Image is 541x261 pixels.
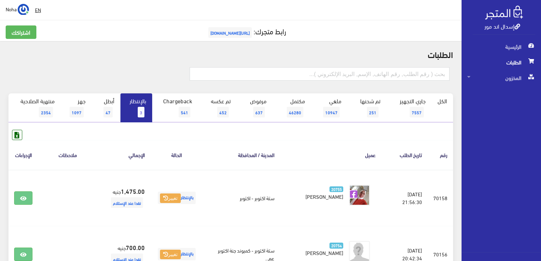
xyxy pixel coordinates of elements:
a: رابط متجرك:[URL][DOMAIN_NAME] [207,24,286,37]
a: 20754 [PERSON_NAME] [291,241,343,256]
td: ستة اكتوبر - اكتوبر [203,170,280,226]
a: تم شحنها251 [347,93,386,122]
iframe: Drift Widget Chat Controller [8,213,35,239]
span: 47 [103,107,113,117]
strong: 700.00 [126,243,145,252]
span: 2354 [39,107,53,117]
span: Noha [6,5,17,13]
span: بالإنتظار [158,248,196,260]
span: [URL][DOMAIN_NAME] [208,27,252,38]
span: 452 [217,107,229,117]
span: 541 [179,107,190,117]
td: [DATE] 21:56:30 [381,170,428,226]
a: إسدال اند مور [484,21,520,31]
th: اﻹجمالي [97,140,150,169]
td: جنيه [97,170,150,226]
span: الرئيسية [467,39,535,54]
span: [PERSON_NAME] [305,248,343,257]
span: 1097 [70,107,84,117]
a: 20755 [PERSON_NAME] [291,185,343,200]
button: تغيير [160,250,181,260]
a: الكل [432,93,453,108]
span: نقدا عند الإستلام [111,197,143,208]
a: المخزون [462,70,541,86]
button: تغيير [160,193,181,203]
input: بحث ( رقم الطلب, رقم الهاتف, الإسم, البريد اﻹلكتروني )... [190,67,450,81]
th: عميل [280,140,381,169]
img: ... [18,4,29,15]
h2: الطلبات [8,50,453,59]
a: ملغي10947 [311,93,347,122]
span: 46280 [287,107,303,117]
img: picture [349,185,370,206]
a: مكتمل46280 [273,93,311,122]
a: مرفوض637 [237,93,273,122]
a: Chargeback541 [152,93,198,122]
span: بالإنتظار [158,192,196,204]
span: 251 [367,107,379,117]
a: ... Noha [6,4,29,15]
img: . [485,6,523,19]
span: 3 [138,107,144,117]
th: الحالة [150,140,203,169]
span: 637 [253,107,265,117]
span: 20754 [329,243,343,249]
th: ملاحظات [38,140,97,169]
u: EN [35,5,41,14]
span: 20755 [329,186,343,192]
span: الطلبات [467,54,535,70]
a: الطلبات [462,54,541,70]
span: المخزون [467,70,535,86]
span: 7557 [410,107,424,117]
a: جاري التجهيز7557 [386,93,432,122]
a: جهز1097 [61,93,91,122]
a: أبطل47 [91,93,120,122]
a: EN [32,4,44,16]
strong: 1,475.00 [121,186,145,196]
span: [PERSON_NAME] [305,191,343,201]
a: بالإنتظار3 [120,93,152,122]
th: الإجراءات [8,140,38,169]
span: 10947 [323,107,340,117]
th: المدينة / المحافظة [203,140,280,169]
a: تم عكسه452 [198,93,237,122]
a: منتهية الصلاحية2354 [8,93,61,122]
a: الرئيسية [462,39,541,54]
th: رقم [428,140,453,169]
th: تاريخ الطلب [381,140,428,169]
td: 70158 [428,170,453,226]
a: اشتراكك [6,25,36,39]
